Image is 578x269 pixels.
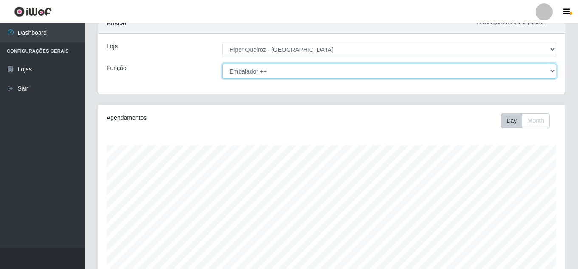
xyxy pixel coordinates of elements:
div: Toolbar with button groups [501,113,556,128]
label: Função [107,64,127,73]
div: First group [501,113,550,128]
div: Agendamentos [107,113,287,122]
button: Month [522,113,550,128]
img: CoreUI Logo [14,6,52,17]
label: Loja [107,42,118,51]
button: Day [501,113,522,128]
strong: Buscar [107,20,127,27]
